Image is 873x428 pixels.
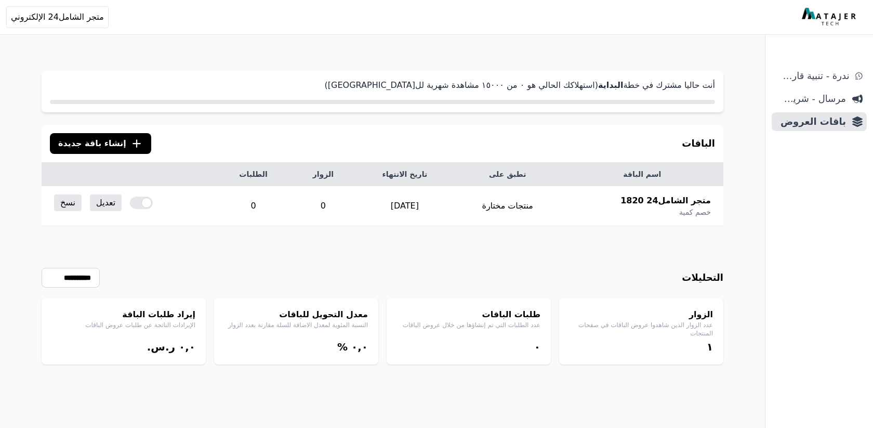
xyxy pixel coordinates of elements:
bdi: ۰,۰ [179,341,195,353]
td: منتجات مختارة [454,186,561,226]
h3: الباقات [682,136,715,151]
iframe: chat widget [809,363,873,412]
span: باقات العروض [776,114,846,129]
th: اسم الباقة [561,163,723,186]
span: متجر الشامل24 الإلكتروني [11,11,104,23]
img: MatajerTech Logo [802,8,858,27]
p: عدد الطلبات التي تم إنشاؤها من خلال عروض الباقات [397,321,540,329]
td: 0 [216,186,290,226]
h4: الزوار [570,308,713,321]
td: 0 [291,186,355,226]
a: تعديل [90,194,122,211]
button: إنشاء باقة جديدة [50,133,151,154]
span: مرسال - شريط دعاية [776,92,846,106]
td: [DATE] [355,186,454,226]
p: عدد الزوار الذين شاهدوا عروض الباقات في صفحات المنتجات [570,321,713,338]
h4: معدل التحويل للباقات [224,308,368,321]
span: خصم كمية [679,207,711,217]
th: الطلبات [216,163,290,186]
strong: البداية [598,80,623,90]
span: ندرة - تنبية قارب علي النفاذ [776,69,849,83]
div: ۰ [397,340,540,354]
span: متجر الشامل24 1820 [620,194,711,207]
span: % [337,341,348,353]
p: أنت حاليا مشترك في خطة (استهلاكك الحالي هو ۰ من ١٥۰۰۰ مشاهدة شهرية لل[GEOGRAPHIC_DATA]) [50,79,715,92]
h4: إيراد طلبات الباقة [52,308,195,321]
span: إنشاء باقة جديدة [58,137,126,150]
a: نسخ [54,194,82,211]
h4: طلبات الباقات [397,308,540,321]
span: ر.س. [147,341,175,353]
div: ١ [570,340,713,354]
h3: التحليلات [682,270,723,285]
p: النسبة المئوية لمعدل الاضافة للسلة مقارنة بعدد الزوار [224,321,368,329]
button: متجر الشامل24 الإلكتروني [6,6,109,28]
th: تاريخ الانتهاء [355,163,454,186]
th: الزوار [291,163,355,186]
th: تطبق على [454,163,561,186]
p: الإيرادات الناتجة عن طلبات عروض الباقات [52,321,195,329]
bdi: ۰,۰ [351,341,368,353]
